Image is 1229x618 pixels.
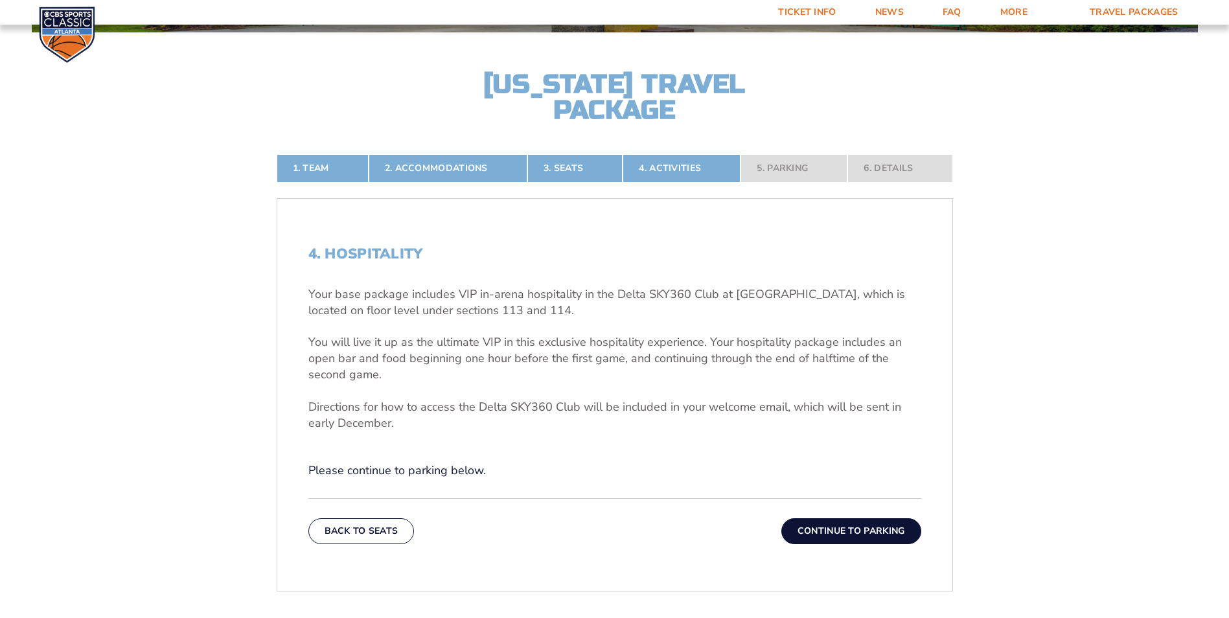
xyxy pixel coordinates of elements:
h2: 4. Hospitality [308,246,921,262]
p: Directions for how to access the Delta SKY360 Club will be included in your welcome email, which ... [308,399,921,431]
button: Back To Seats [308,518,415,544]
p: Your base package includes VIP in-arena hospitality in the Delta SKY360 Club at [GEOGRAPHIC_DATA]... [308,286,921,319]
img: CBS Sports Classic [39,6,95,63]
h2: [US_STATE] Travel Package [472,71,757,123]
p: Please continue to parking below. [308,463,921,479]
a: 3. Seats [527,154,623,183]
p: You will live it up as the ultimate VIP in this exclusive hospitality experience. Your hospitalit... [308,334,921,383]
button: Continue To Parking [781,518,921,544]
a: 2. Accommodations [369,154,527,183]
a: 1. Team [277,154,369,183]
